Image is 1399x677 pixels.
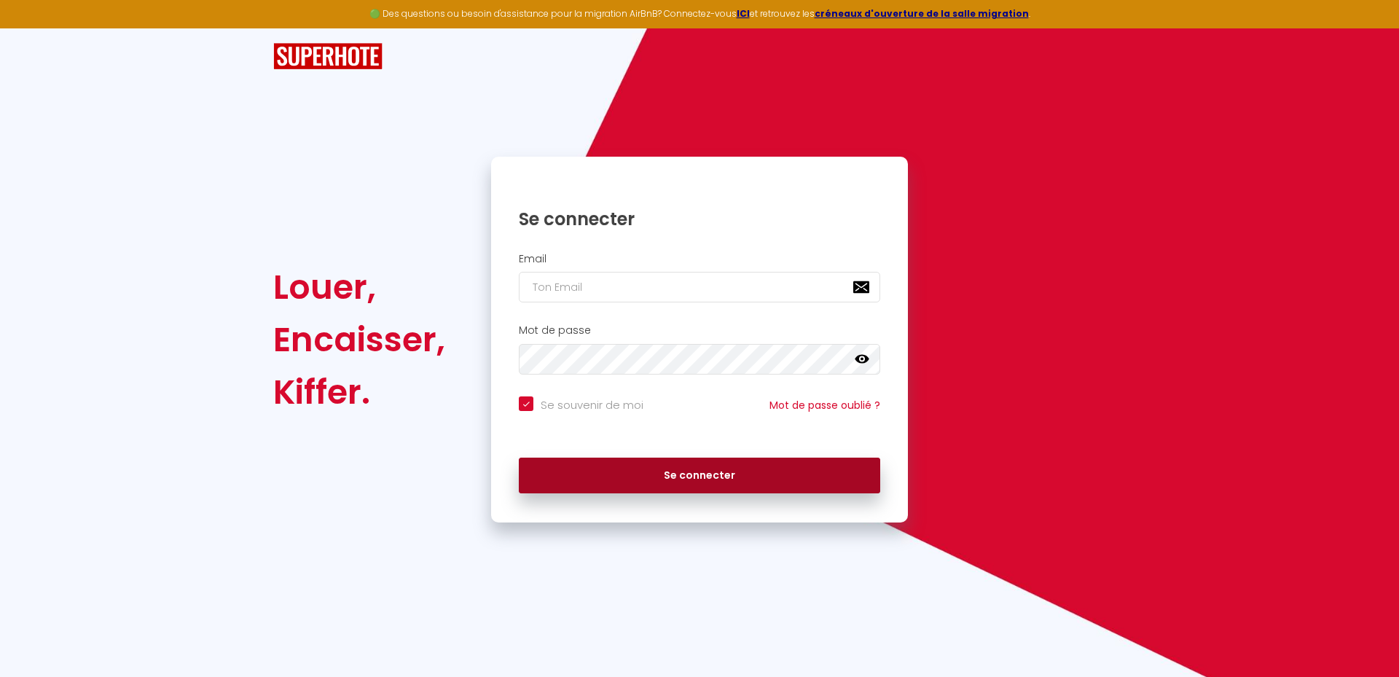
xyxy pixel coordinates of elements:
[769,398,880,412] a: Mot de passe oublié ?
[519,324,880,337] h2: Mot de passe
[519,272,880,302] input: Ton Email
[273,313,445,366] div: Encaisser,
[737,7,750,20] a: ICI
[273,261,445,313] div: Louer,
[273,43,383,70] img: SuperHote logo
[815,7,1029,20] a: créneaux d'ouverture de la salle migration
[519,458,880,494] button: Se connecter
[519,253,880,265] h2: Email
[273,366,445,418] div: Kiffer.
[519,208,880,230] h1: Se connecter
